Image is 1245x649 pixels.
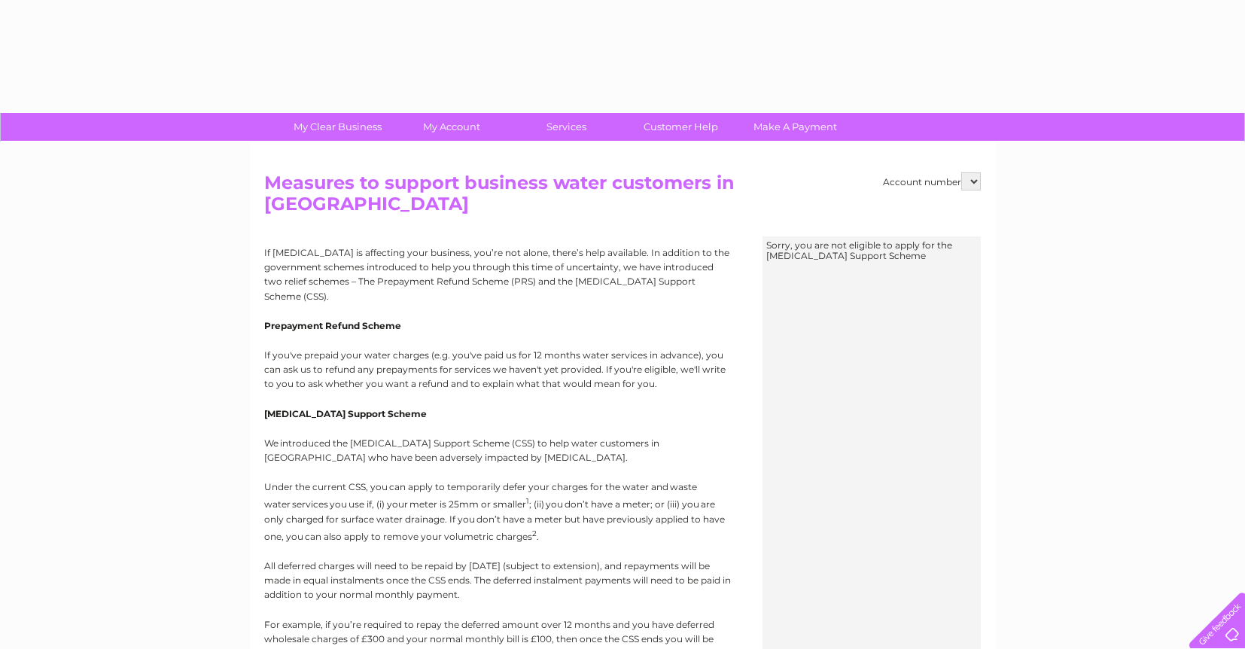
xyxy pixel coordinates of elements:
a: Customer Help [619,113,743,141]
div: Account number [883,172,981,190]
span: Sorry, you are not eligible to apply for the [MEDICAL_DATA] Support Scheme [766,239,952,261]
h2: Measures to support business water customers in [GEOGRAPHIC_DATA] [264,172,981,221]
p: We introduced the [MEDICAL_DATA] Support Scheme (CSS) to help water customers in [GEOGRAPHIC_DATA... [264,436,731,465]
strong: [MEDICAL_DATA] Support Scheme [264,408,427,419]
a: Services [504,113,629,141]
a: My Clear Business [275,113,400,141]
a: My Account [390,113,514,141]
p: If you've prepaid your water charges (e.g. you've paid us for 12 months water services in advance... [264,348,731,392]
p: All deferred charges will need to be repaid by [DATE] (subject to extension), and repayments will... [264,559,731,602]
p: Under the current CSS, you can apply to temporarily defer your charges for the water and waste wa... [264,480,731,544]
sup: 1 [526,496,529,506]
strong: Prepayment Refund Scheme [264,320,401,331]
sup: 2 [532,529,537,538]
a: Make A Payment [733,113,857,141]
p: If [MEDICAL_DATA] is affecting your business, you’re not alone, there’s help available. In additi... [264,245,731,303]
